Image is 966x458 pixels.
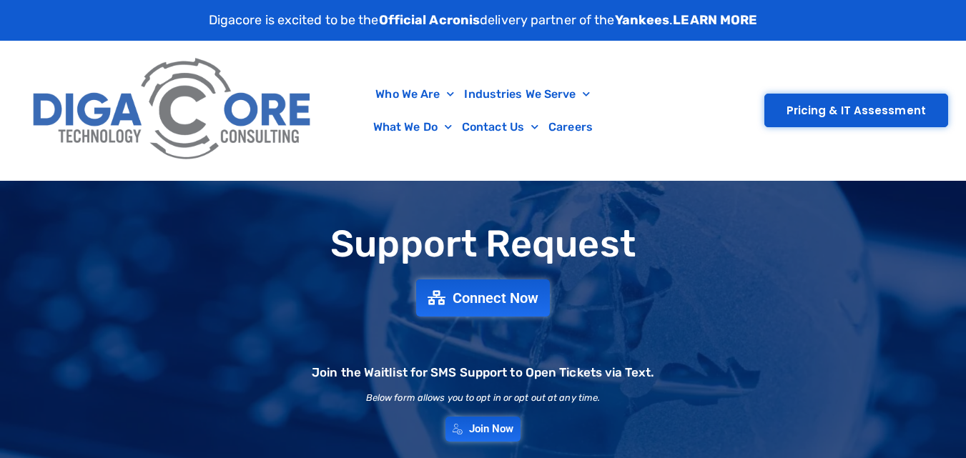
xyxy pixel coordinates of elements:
a: Who We Are [370,78,459,111]
a: Pricing & IT Assessment [764,94,948,127]
h1: Support Request [7,224,959,264]
a: What We Do [368,111,457,144]
a: Connect Now [416,279,550,317]
span: Pricing & IT Assessment [787,105,926,116]
a: Careers [543,111,598,144]
a: LEARN MORE [673,12,757,28]
a: Industries We Serve [459,78,595,111]
span: Connect Now [453,291,538,305]
strong: Official Acronis [379,12,480,28]
h2: Join the Waitlist for SMS Support to Open Tickets via Text. [312,367,654,379]
a: Contact Us [457,111,543,144]
nav: Menu [328,78,639,144]
a: Join Now [445,417,521,442]
img: Digacore Logo [25,48,321,173]
h2: Below form allows you to opt in or opt out at any time. [366,393,601,402]
p: Digacore is excited to be the delivery partner of the . [209,11,758,30]
span: Join Now [469,424,514,434]
strong: Yankees [615,12,670,28]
